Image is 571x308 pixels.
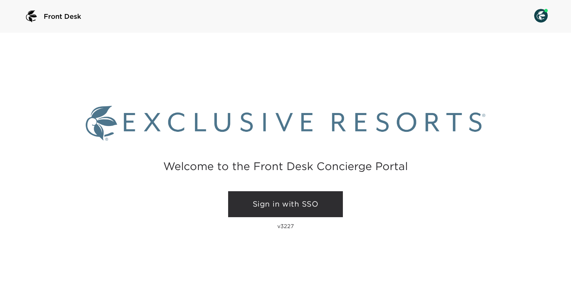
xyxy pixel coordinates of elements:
[23,8,40,25] img: logo
[534,9,548,23] img: User
[163,161,408,171] h2: Welcome to the Front Desk Concierge Portal
[277,223,294,229] p: v3227
[44,12,81,21] span: Front Desk
[228,191,343,217] a: Sign in with SSO
[86,106,485,141] img: Exclusive Resorts logo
